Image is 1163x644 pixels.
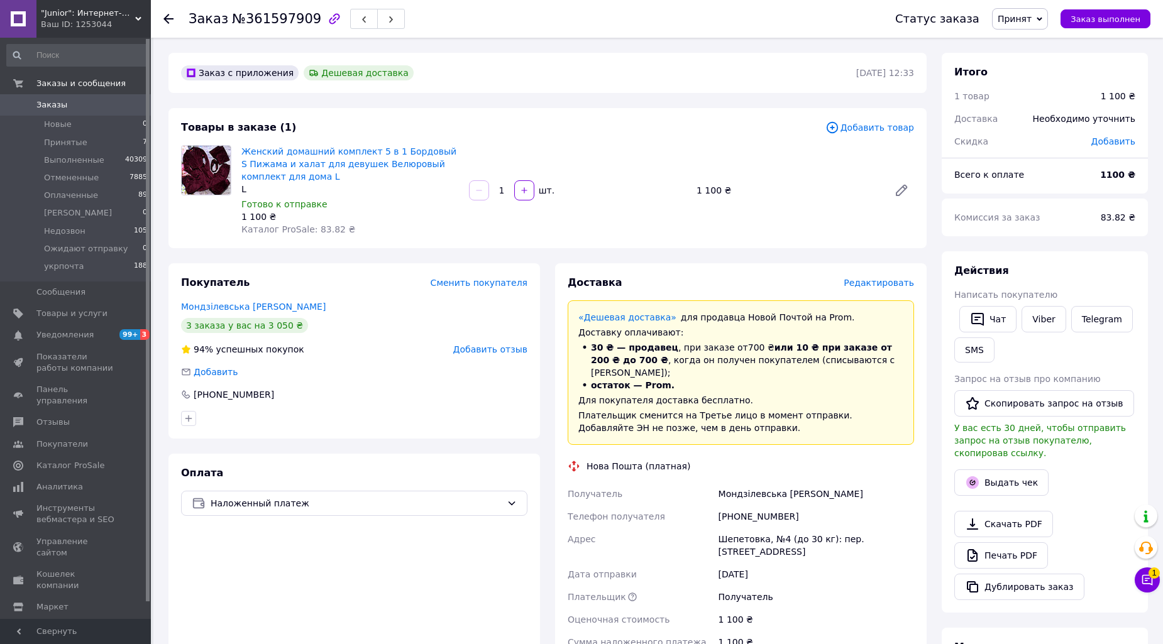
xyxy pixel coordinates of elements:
span: Маркет [36,601,69,613]
span: Инструменты вебмастера и SEO [36,503,116,525]
span: Принят [998,14,1032,24]
div: Для покупателя доставка бесплатно. [578,394,903,407]
span: Наложенный платеж [211,496,502,510]
div: Ваш ID: 1253044 [41,19,151,30]
span: 0 [143,119,147,130]
div: 1 100 ₴ [1101,90,1135,102]
div: для продавца Новой Почтой на Prom. [578,311,903,324]
span: 7 [143,137,147,148]
span: Телефон получателя [568,511,665,521]
span: [PERSON_NAME] [44,207,112,219]
a: Viber [1022,306,1066,332]
span: Сменить покупателя [431,278,527,288]
a: Женский домашний комплект 5 в 1 Бордовый S Пижама и халат для девушек Велюровый комплект для дома L [241,146,456,182]
span: Добавить [1091,136,1135,146]
span: Итого [954,66,988,78]
span: Каталог ProSale: 83.82 ₴ [241,224,355,234]
div: [DATE] [716,563,917,586]
input: Поиск [6,44,148,67]
span: №361597909 [232,11,321,26]
span: Управление сайтом [36,536,116,559]
span: Принятые [44,137,87,148]
span: 1 [1149,564,1160,576]
div: [PHONE_NUMBER] [716,505,917,528]
span: Панель управления [36,384,116,407]
span: Добавить [194,367,238,377]
button: Выдать чек [954,469,1049,496]
span: Заказ выполнен [1071,14,1140,24]
div: Необходимо уточнить [1025,105,1143,133]
span: Доставка [954,114,998,124]
span: Каталог ProSale [36,460,104,471]
div: Статус заказа [895,13,979,25]
div: 1 100 ₴ [692,182,884,199]
div: 1 100 ₴ [241,210,459,223]
span: Сообщения [36,287,85,298]
span: Кошелек компании [36,569,116,591]
span: "Junior": Интернет-магазин детской одежды — дома, на прогулки, в школу и на праздники [41,8,135,19]
span: Добавить товар [825,121,914,134]
div: L [241,183,459,195]
div: [PHONE_NUMBER] [192,388,275,401]
div: Получатель [716,586,917,608]
span: Оценочная стоимость [568,614,670,625]
span: 7885 [130,172,147,183]
span: Готово к отправке [241,199,328,209]
a: Печать PDF [954,542,1048,569]
div: Заказ с приложения [181,65,299,80]
div: Доставку оплачивают: [578,326,903,339]
div: Дешевая доставка [304,65,414,80]
button: Чат с покупателем1 [1135,567,1160,592]
span: Уведомления [36,329,94,341]
span: 0 [143,243,147,254]
span: остаток — Prom. [591,380,675,390]
button: Дублировать заказ [954,574,1084,600]
span: Дата отправки [568,569,637,579]
span: Недозвон [44,226,85,237]
span: Товары в заказе (1) [181,121,296,133]
span: 105 [134,226,147,237]
span: Плательщик [568,592,626,602]
div: Вернуться назад [163,13,174,25]
span: Аналитика [36,481,83,493]
div: Мондзілевська [PERSON_NAME] [716,483,917,505]
button: Скопировать запрос на отзыв [954,390,1134,417]
span: Скидка [954,136,988,146]
span: Доставка [568,276,622,288]
span: Покупатель [181,276,250,288]
span: Новые [44,119,72,130]
div: шт. [536,184,556,197]
span: Оплата [181,467,223,479]
span: укрпочта [44,261,84,272]
span: 3 [140,329,150,340]
b: 1100 ₴ [1100,170,1135,180]
div: 1 100 ₴ [716,608,917,631]
a: «Дешевая доставка» [578,312,676,322]
div: успешных покупок [181,343,304,356]
button: Заказ выполнен [1061,9,1150,28]
span: Товары и услуги [36,308,107,319]
li: , при заказе от 700 ₴ , когда он получен покупателем (списываются с [PERSON_NAME]); [578,341,903,379]
span: Получатель [568,489,622,499]
div: Плательщик сменится на Третье лицо в момент отправки. Добавляйте ЭН не позже, чем в день отправки. [578,409,903,434]
span: 1 товар [954,91,989,101]
span: Отмененные [44,172,99,183]
span: Покупатели [36,439,88,450]
span: 0 [143,207,147,219]
div: 3 заказа у вас на 3 050 ₴ [181,318,308,333]
span: Всего к оплате [954,170,1024,180]
span: 188 [134,261,147,272]
span: 94% [194,344,213,354]
span: 83.82 ₴ [1101,212,1135,222]
span: Ожидают отправку [44,243,128,254]
span: Адрес [568,534,595,544]
span: 99+ [119,329,140,340]
span: Отзывы [36,417,70,428]
span: Действия [954,265,1009,276]
span: Показатели работы компании [36,351,116,374]
button: Чат [959,306,1017,332]
span: Написать покупателю [954,290,1057,300]
button: SMS [954,337,995,363]
span: Заказы [36,99,67,111]
a: Редактировать [889,178,914,203]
